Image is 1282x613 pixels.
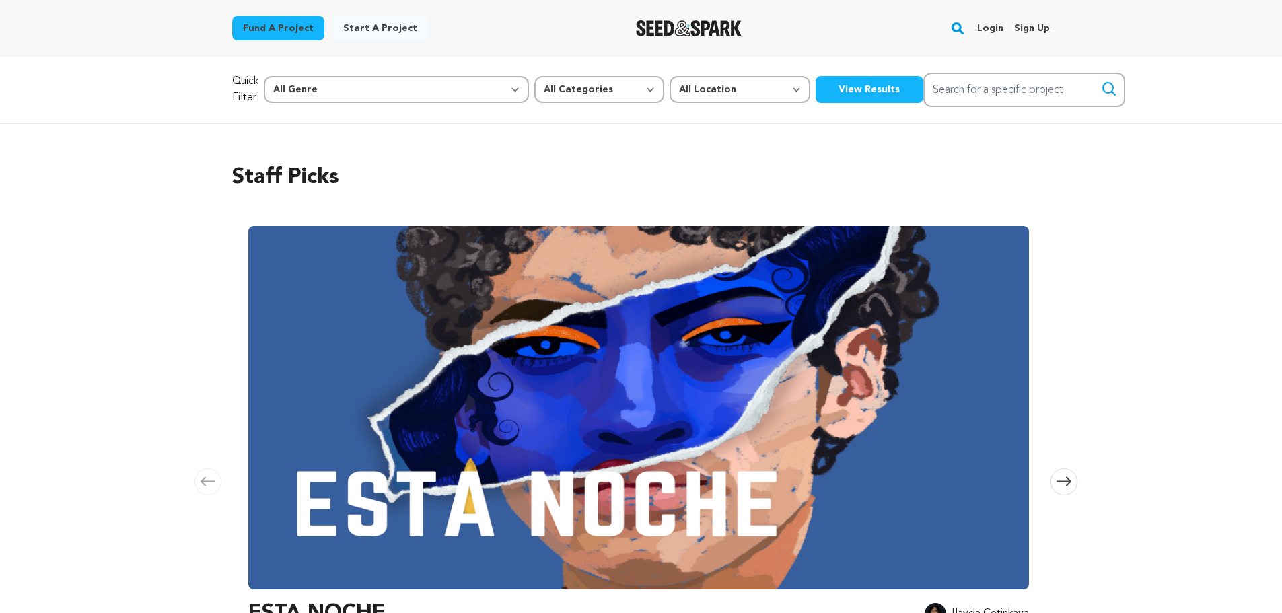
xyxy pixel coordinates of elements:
[232,73,258,106] p: Quick Filter
[1014,17,1050,39] a: Sign up
[636,20,742,36] img: Seed&Spark Logo Dark Mode
[636,20,742,36] a: Seed&Spark Homepage
[923,73,1125,107] input: Search for a specific project
[816,76,923,103] button: View Results
[248,226,1029,589] img: ESTA NOCHE image
[232,16,324,40] a: Fund a project
[977,17,1003,39] a: Login
[232,161,1050,194] h2: Staff Picks
[332,16,428,40] a: Start a project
